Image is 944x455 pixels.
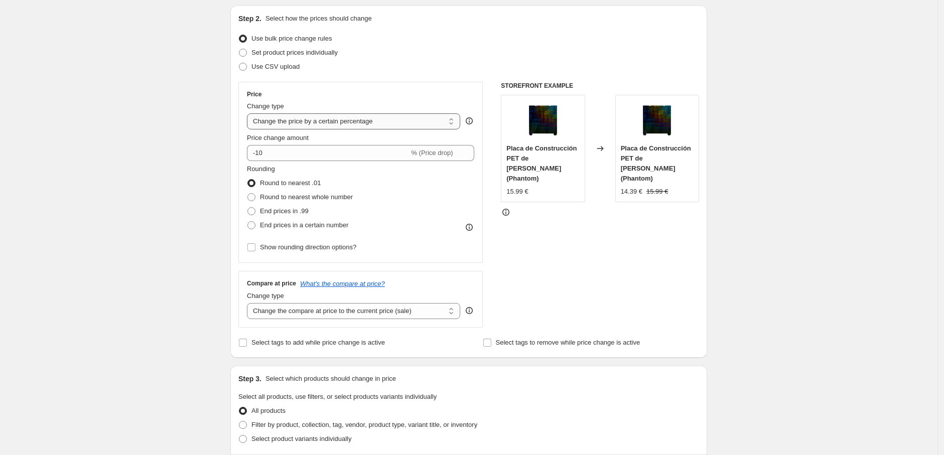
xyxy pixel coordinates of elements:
p: Select how the prices should change [265,14,372,24]
span: Select all products, use filters, or select products variants individually [238,393,437,400]
span: Filter by product, collection, tag, vendor, product type, variant title, or inventory [251,421,477,428]
span: Rounding [247,165,275,173]
span: Round to nearest .01 [260,179,321,187]
span: Set product prices individually [251,49,338,56]
div: 14.39 € [621,187,642,197]
img: 19-8_PET_80x.png [637,100,677,140]
h2: Step 3. [238,374,261,384]
span: Change type [247,102,284,110]
div: 15.99 € [506,187,528,197]
h2: Step 2. [238,14,261,24]
div: help [464,306,474,316]
span: Placa de Construcción PET de [PERSON_NAME] (Phantom) [621,144,691,182]
p: Select which products should change in price [265,374,396,384]
span: Select tags to add while price change is active [251,339,385,346]
button: What's the compare at price? [300,280,385,287]
span: All products [251,407,286,414]
span: Round to nearest whole number [260,193,353,201]
span: Show rounding direction options? [260,243,356,251]
span: End prices in a certain number [260,221,348,229]
strike: 15.99 € [646,187,668,197]
span: Price change amount [247,134,309,141]
span: Use CSV upload [251,63,300,70]
h3: Price [247,90,261,98]
input: -15 [247,145,409,161]
img: 19-8_PET_80x.png [523,100,563,140]
span: Select product variants individually [251,435,351,442]
span: Placa de Construcción PET de [PERSON_NAME] (Phantom) [506,144,577,182]
span: % (Price drop) [411,149,453,157]
h3: Compare at price [247,279,296,287]
h6: STOREFRONT EXAMPLE [501,82,699,90]
span: Change type [247,292,284,299]
span: End prices in .99 [260,207,309,215]
span: Select tags to remove while price change is active [496,339,640,346]
span: Use bulk price change rules [251,35,332,42]
div: help [464,116,474,126]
